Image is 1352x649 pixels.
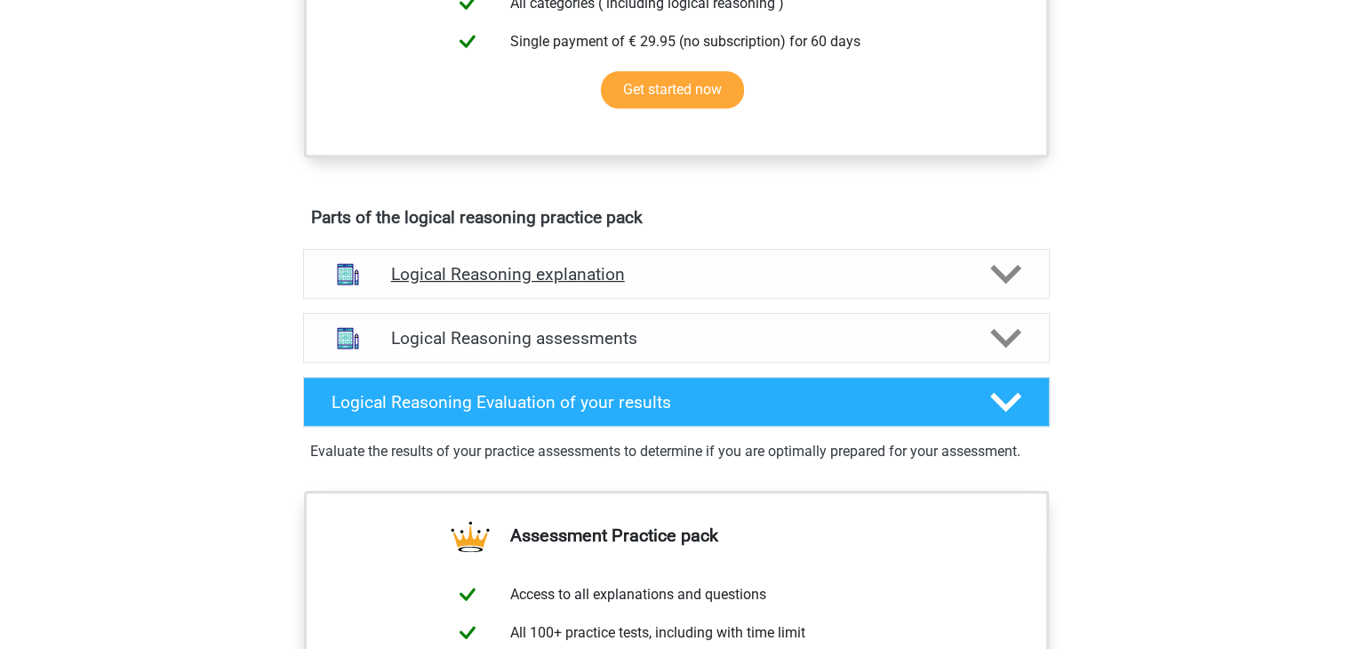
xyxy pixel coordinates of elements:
h4: Parts of the logical reasoning practice pack [311,207,1042,228]
img: logical reasoning explanations [325,252,371,297]
img: logical reasoning assessments [325,316,371,361]
a: explanations Logical Reasoning explanation [296,249,1057,299]
h4: Logical Reasoning assessments [391,328,962,349]
a: assessments Logical Reasoning assessments [296,313,1057,363]
a: Get started now [601,71,744,108]
p: Evaluate the results of your practice assessments to determine if you are optimally prepared for ... [310,441,1043,462]
h4: Logical Reasoning Evaluation of your results [332,392,962,413]
h4: Logical Reasoning explanation [391,264,962,284]
a: Logical Reasoning Evaluation of your results [296,377,1057,427]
